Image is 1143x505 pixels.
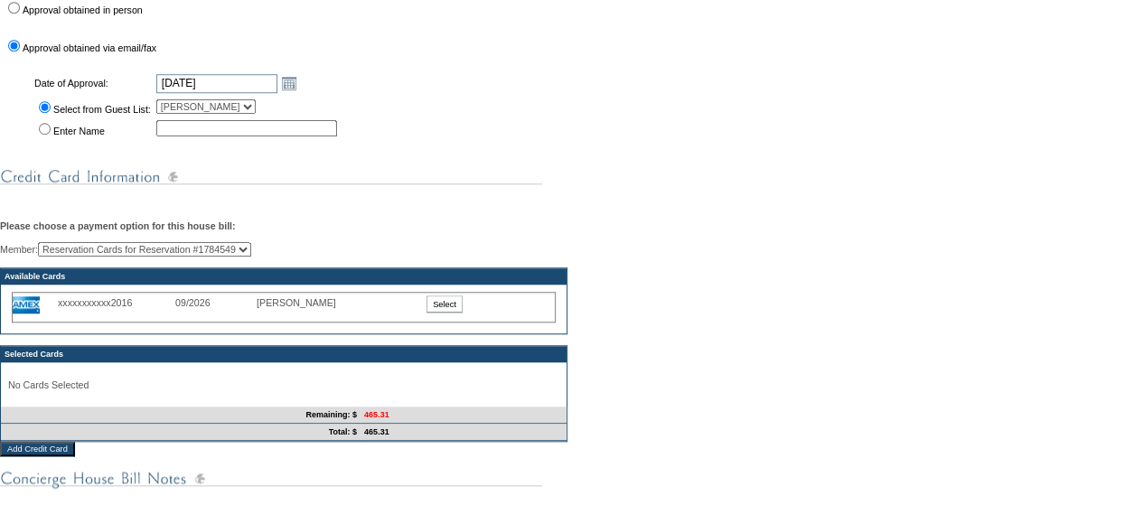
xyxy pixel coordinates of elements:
[53,104,151,115] label: Select from Guest List:
[13,296,40,313] img: icon_cc_amex.gif
[1,407,361,424] td: Remaining: $
[361,407,567,424] td: 465.31
[1,424,361,441] td: Total: $
[1,346,567,362] td: Selected Cards
[58,297,175,308] div: xxxxxxxxxxx2016
[1,268,567,285] td: Available Cards
[23,5,143,15] label: Approval obtained in person
[175,297,257,308] div: 09/2026
[33,71,153,95] td: Date of Approval:
[257,297,347,308] div: [PERSON_NAME]
[23,42,156,53] label: Approval obtained via email/fax
[279,73,299,93] a: Open the calendar popup.
[426,295,463,313] input: Select
[361,424,567,441] td: 465.31
[53,126,105,136] label: Enter Name
[8,379,559,390] p: No Cards Selected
